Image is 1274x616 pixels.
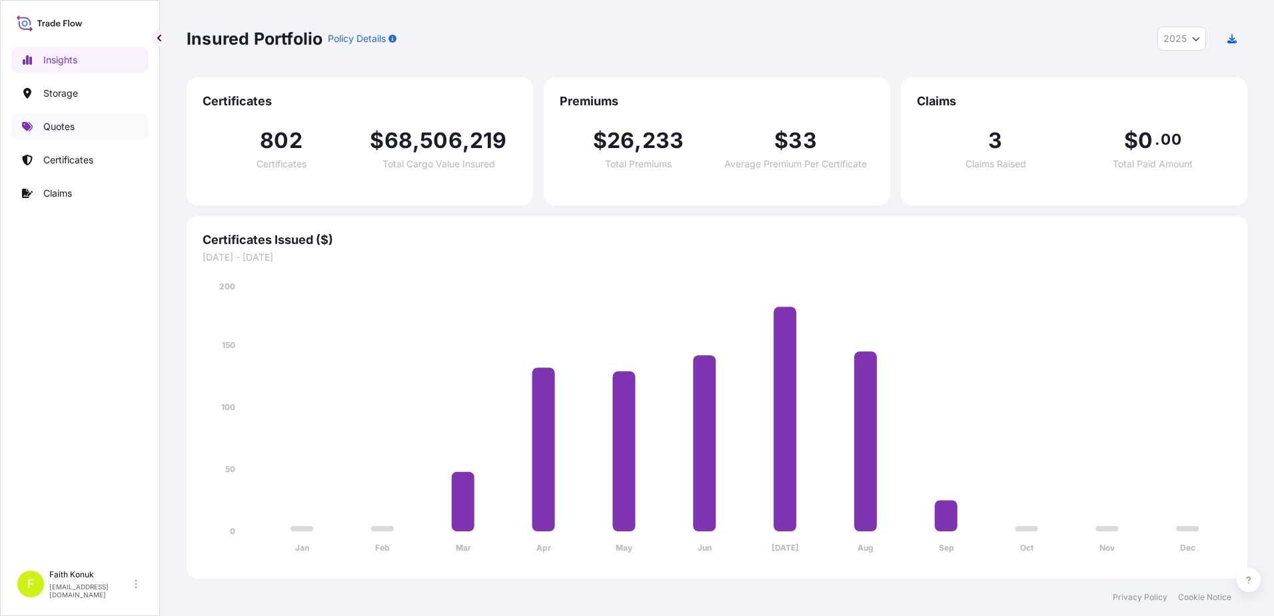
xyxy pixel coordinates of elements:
tspan: Mar [456,543,471,553]
p: Insights [43,53,77,67]
span: F [27,577,35,591]
tspan: 50 [225,464,235,474]
span: . [1155,134,1159,145]
span: Certificates [203,93,517,109]
tspan: Jan [295,543,309,553]
p: Faith Konuk [49,569,132,580]
tspan: 0 [230,526,235,536]
p: Policy Details [328,32,386,45]
span: $ [774,130,788,151]
tspan: Apr [536,543,551,553]
tspan: [DATE] [772,543,799,553]
tspan: Nov [1099,543,1115,553]
tspan: 100 [221,402,235,412]
span: $ [1124,130,1138,151]
p: Quotes [43,120,75,133]
tspan: Oct [1020,543,1034,553]
span: Total Paid Amount [1113,159,1193,169]
span: Premiums [560,93,874,109]
span: 33 [788,130,816,151]
p: Storage [43,87,78,100]
span: 506 [420,130,462,151]
span: 219 [470,130,507,151]
span: Average Premium Per Certificate [724,159,867,169]
span: 26 [607,130,634,151]
span: Total Premiums [605,159,672,169]
span: , [462,130,470,151]
p: Certificates [43,153,93,167]
tspan: 200 [219,281,235,291]
a: Storage [11,80,149,107]
tspan: Jun [698,543,712,553]
tspan: Sep [939,543,954,553]
button: Year Selector [1157,27,1206,51]
span: , [634,130,642,151]
a: Insights [11,47,149,73]
span: Certificates [257,159,307,169]
p: [EMAIL_ADDRESS][DOMAIN_NAME] [49,583,132,599]
span: 0 [1138,130,1153,151]
span: , [412,130,420,151]
a: Claims [11,180,149,207]
a: Quotes [11,113,149,140]
span: $ [593,130,607,151]
span: 3 [988,130,1002,151]
tspan: Aug [858,543,874,553]
span: 68 [384,130,412,151]
tspan: Dec [1180,543,1195,553]
p: Claims [43,187,72,200]
a: Cookie Notice [1178,592,1231,603]
span: Claims Raised [965,159,1026,169]
span: 00 [1161,134,1181,145]
span: Claims [917,93,1231,109]
span: 233 [642,130,684,151]
p: Insured Portfolio [187,28,322,49]
span: 802 [260,130,303,151]
tspan: May [616,543,633,553]
span: Total Cargo Value Insured [382,159,495,169]
tspan: Feb [375,543,390,553]
span: Certificates Issued ($) [203,232,1231,248]
a: Certificates [11,147,149,173]
span: $ [370,130,384,151]
span: 2025 [1163,32,1187,45]
span: [DATE] - [DATE] [203,251,1231,264]
tspan: 150 [222,340,235,350]
a: Privacy Policy [1113,592,1167,603]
